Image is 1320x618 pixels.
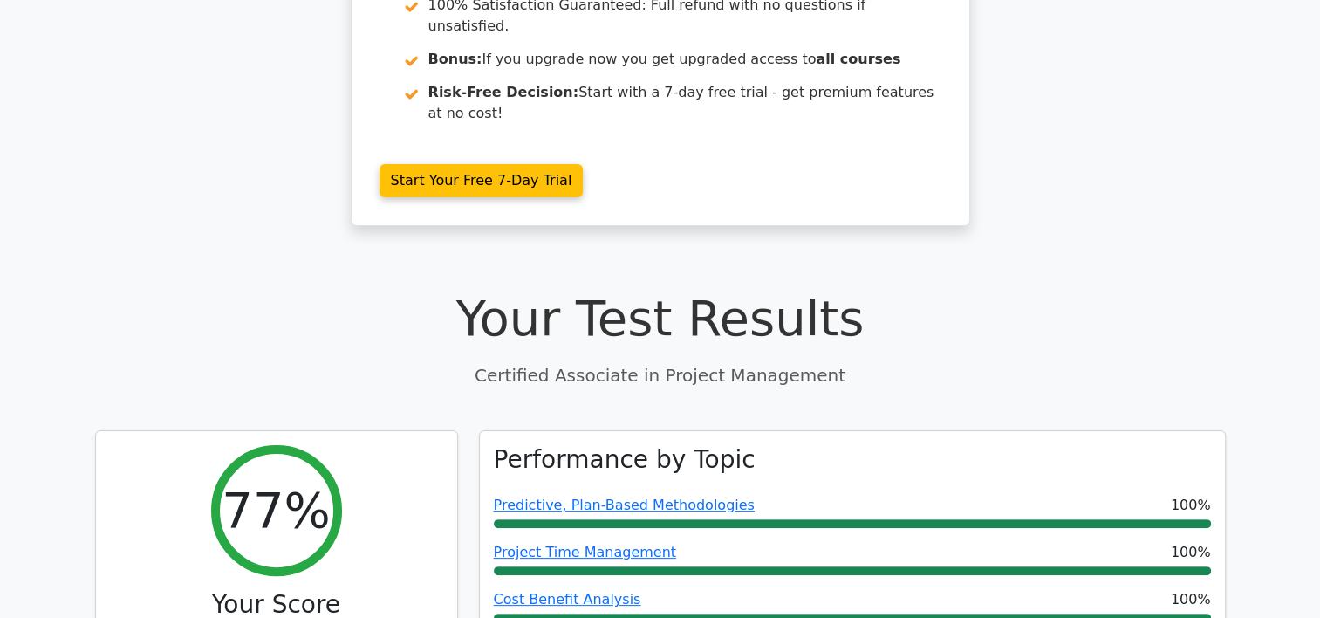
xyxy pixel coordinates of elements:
[494,544,676,560] a: Project Time Management
[1171,495,1211,516] span: 100%
[380,164,584,197] a: Start Your Free 7-Day Trial
[1171,542,1211,563] span: 100%
[494,445,756,475] h3: Performance by Topic
[95,362,1226,388] p: Certified Associate in Project Management
[494,497,755,513] a: Predictive, Plan-Based Methodologies
[494,591,641,608] a: Cost Benefit Analysis
[95,289,1226,347] h1: Your Test Results
[222,481,330,539] h2: 77%
[1171,589,1211,610] span: 100%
